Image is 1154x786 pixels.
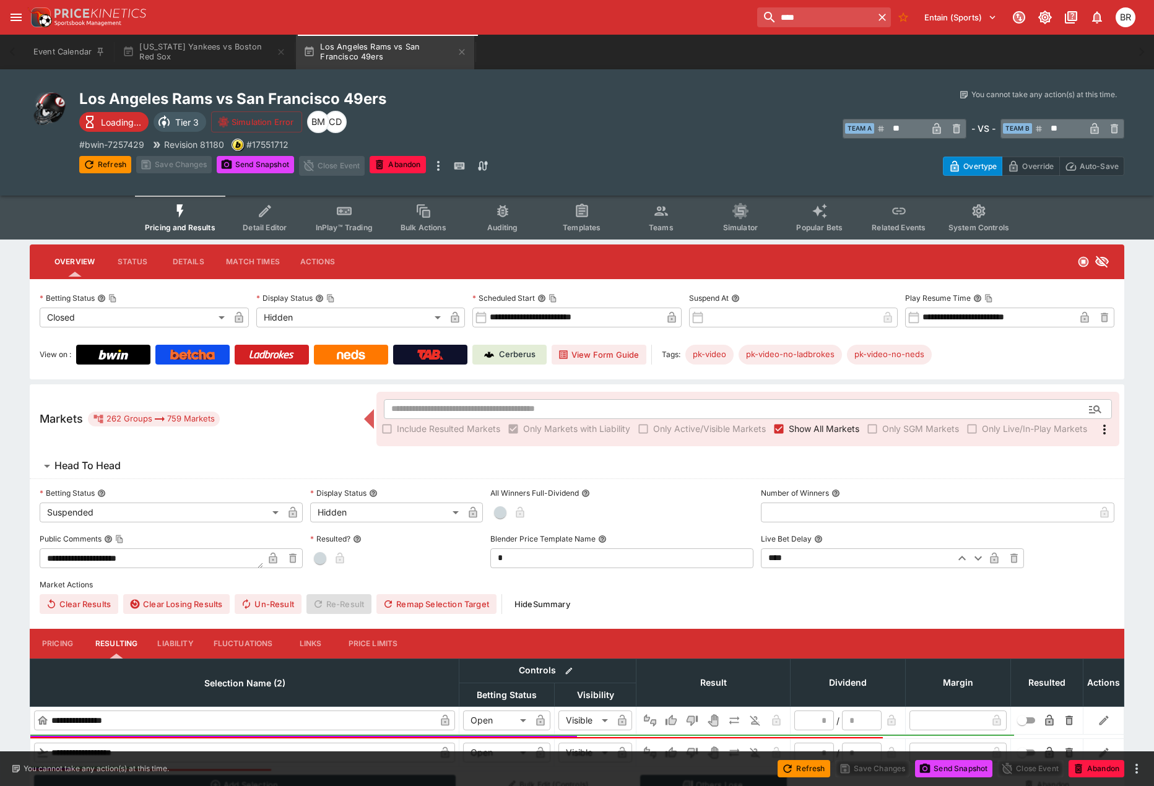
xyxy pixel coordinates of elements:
button: Match Times [216,247,290,277]
button: Override [1002,157,1059,176]
button: Clear Losing Results [123,594,230,614]
button: Scheduled StartCopy To Clipboard [537,294,546,303]
p: Tier 3 [175,116,199,129]
span: Simulator [723,223,758,232]
p: Play Resume Time [905,293,971,303]
button: Send Snapshot [217,156,294,173]
div: Byron Monk [307,111,329,133]
div: Ben Raymond [1116,7,1135,27]
button: Resulted? [353,535,362,543]
span: Re-Result [306,594,371,614]
div: Open [463,710,531,730]
button: Win [661,710,681,730]
img: Cerberus [484,350,494,360]
div: Cameron Duffy [324,111,347,133]
button: Toggle light/dark mode [1034,6,1056,28]
p: Suspend At [689,293,729,303]
button: Liability [147,629,203,659]
th: Actions [1083,659,1124,706]
p: Number of Winners [761,488,829,498]
span: System Controls [948,223,1009,232]
div: bwin [232,139,244,151]
button: Copy To Clipboard [549,294,557,303]
span: Team B [1003,123,1032,134]
button: Price Limits [339,629,408,659]
button: All Winners Full-Dividend [581,489,590,498]
span: Mark an event as closed and abandoned. [1069,761,1124,774]
img: american_football.png [30,89,69,129]
img: PriceKinetics [54,9,146,18]
input: search [757,7,873,27]
button: Auto-Save [1059,157,1124,176]
button: Abandon [370,156,425,173]
img: TabNZ [417,350,443,360]
span: Related Events [872,223,926,232]
button: open drawer [5,6,27,28]
p: You cannot take any action(s) at this time. [24,763,169,774]
button: Number of Winners [831,489,840,498]
span: Only Markets with Liability [523,422,630,435]
svg: More [1097,422,1112,437]
div: Suspended [40,503,283,522]
button: Abandon [1069,760,1124,777]
a: Cerberus [472,345,547,365]
button: Lose [682,710,702,730]
span: Un-Result [235,594,301,614]
div: Hidden [256,308,446,327]
div: Open [463,743,531,762]
button: more [431,156,446,176]
span: Mark an event as closed and abandoned. [370,158,425,170]
h6: - VS - [971,122,996,135]
button: Not Set [640,743,660,762]
span: Detail Editor [243,223,287,232]
button: Open [1084,398,1106,420]
span: Teams [649,223,674,232]
button: Los Angeles Rams vs San Francisco 49ers [296,35,474,69]
h6: Head To Head [54,459,121,472]
button: Actions [290,247,345,277]
p: Betting Status [40,488,95,498]
p: Override [1022,160,1054,173]
button: Blender Price Template Name [598,535,607,543]
button: Eliminated In Play [745,743,765,762]
button: Pricing [30,629,85,659]
div: Closed [40,308,229,327]
button: Overview [45,247,105,277]
p: Resulted? [310,533,350,544]
button: Documentation [1060,6,1082,28]
button: Void [703,710,723,730]
th: Controls [459,659,636,683]
span: Popular Bets [796,223,843,232]
h2: Copy To Clipboard [79,89,602,108]
p: Display Status [310,488,367,498]
span: Selection Name (2) [191,676,299,691]
span: Show All Markets [789,422,859,435]
p: Cerberus [499,348,536,361]
span: pk-video [685,348,734,361]
p: Scheduled Start [472,293,535,303]
button: Betting Status [97,489,106,498]
button: Status [105,247,160,277]
label: Tags: [662,345,680,365]
button: Not Set [640,710,660,730]
div: Visible [558,743,612,762]
button: Select Tenant [917,7,1004,27]
span: Only SGM Markets [882,422,959,435]
span: Only Active/Visible Markets [653,422,766,435]
div: Betting Target: cerberus [739,345,842,365]
p: Copy To Clipboard [246,138,288,151]
button: Head To Head [30,454,1124,478]
button: Resulting [85,629,147,659]
label: View on : [40,345,71,365]
button: Fluctuations [204,629,283,659]
div: Visible [558,710,612,730]
button: Copy To Clipboard [984,294,993,303]
div: 262 Groups 759 Markets [93,412,215,426]
span: Pricing and Results [145,223,215,232]
img: Neds [337,350,365,360]
button: Lose [682,743,702,762]
button: Event Calendar [26,35,113,69]
span: Auditing [487,223,518,232]
button: Simulation Error [211,111,302,132]
button: Connected to PK [1008,6,1030,28]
